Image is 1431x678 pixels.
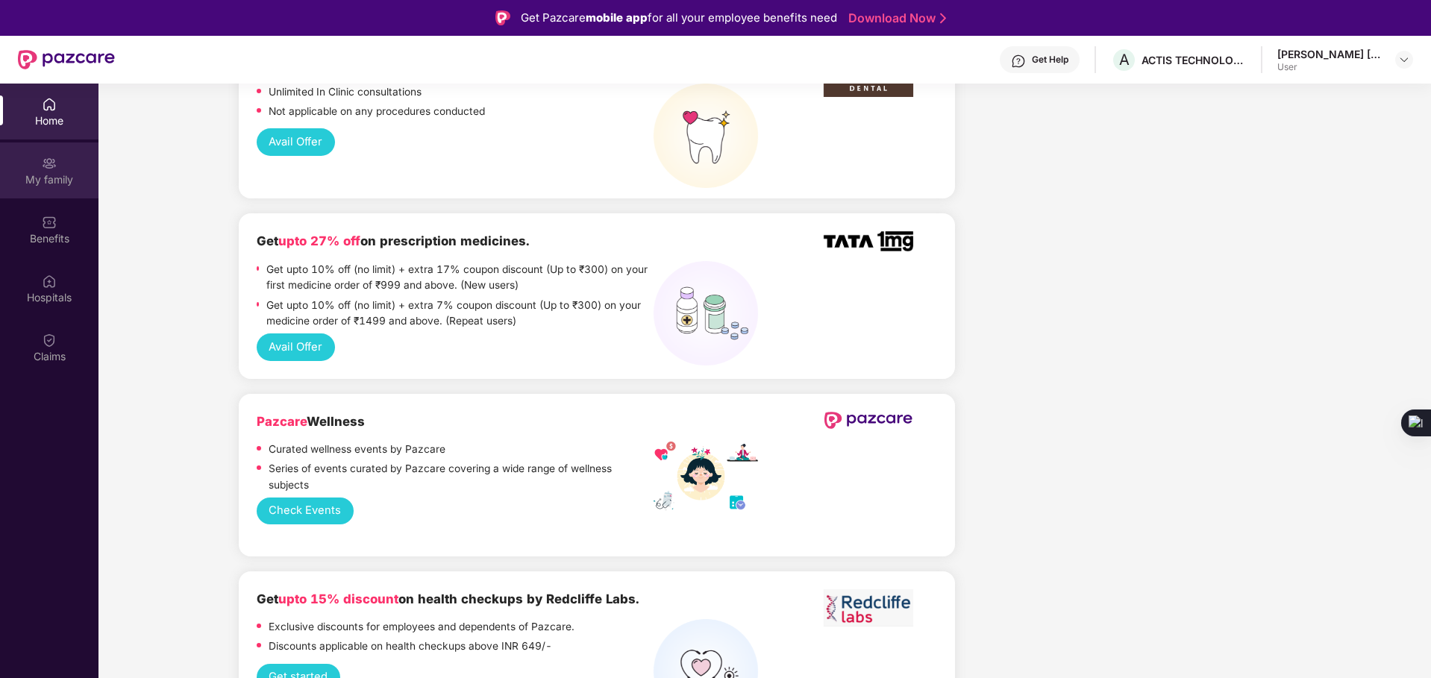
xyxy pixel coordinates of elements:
[257,333,335,361] button: Avail Offer
[278,591,398,606] span: upto 15% discount
[257,233,530,248] b: Get on prescription medicines.
[18,50,115,69] img: New Pazcare Logo
[269,442,445,458] p: Curated wellness events by Pazcare
[257,497,354,525] button: Check Events
[42,156,57,171] img: svg+xml;base64,PHN2ZyB3aWR0aD0iMjAiIGhlaWdodD0iMjAiIHZpZXdCb3g9IjAgMCAyMCAyMCIgZmlsbD0ibm9uZSIgeG...
[1011,54,1026,69] img: svg+xml;base64,PHN2ZyBpZD0iSGVscC0zMngzMiIgeG1sbnM9Imh0dHA6Ly93d3cudzMub3JnLzIwMDAvc3ZnIiB3aWR0aD...
[42,215,57,230] img: svg+xml;base64,PHN2ZyBpZD0iQmVuZWZpdHMiIHhtbG5zPSJodHRwOi8vd3d3LnczLm9yZy8yMDAwL3N2ZyIgd2lkdGg9Ij...
[521,9,837,27] div: Get Pazcare for all your employee benefits need
[1119,51,1130,69] span: A
[257,591,639,606] b: Get on health checkups by Redcliffe Labs.
[824,412,913,429] img: newPazcareLogo.svg
[257,414,365,429] b: Wellness
[654,261,758,365] img: medicines%20(1).png
[269,461,654,493] p: Series of events curated by Pazcare covering a wide range of wellness subjects
[269,104,485,120] p: Not applicable on any procedures conducted
[1142,53,1246,67] div: ACTIS TECHNOLOGIES PRIVATE LIMITED
[42,97,57,112] img: svg+xml;base64,PHN2ZyBpZD0iSG9tZSIgeG1sbnM9Imh0dHA6Ly93d3cudzMub3JnLzIwMDAvc3ZnIiB3aWR0aD0iMjAiIG...
[269,84,422,101] p: Unlimited In Clinic consultations
[278,233,360,248] span: upto 27% off
[940,10,946,26] img: Stroke
[266,298,653,330] p: Get upto 10% off (no limit) + extra 7% coupon discount (Up to ₹300) on your medicine order of ₹14...
[654,84,758,188] img: teeth%20high.png
[495,10,510,25] img: Logo
[654,442,758,512] img: wellness_mobile.png
[42,274,57,289] img: svg+xml;base64,PHN2ZyBpZD0iSG9zcGl0YWxzIiB4bWxucz0iaHR0cDovL3d3dy53My5vcmcvMjAwMC9zdmciIHdpZHRoPS...
[848,10,942,26] a: Download Now
[824,231,913,251] img: TATA_1mg_Logo.png
[1277,47,1382,61] div: [PERSON_NAME] [PERSON_NAME]
[586,10,648,25] strong: mobile app
[257,414,307,429] span: Pazcare
[257,128,335,156] button: Avail Offer
[1277,61,1382,73] div: User
[42,333,57,348] img: svg+xml;base64,PHN2ZyBpZD0iQ2xhaW0iIHhtbG5zPSJodHRwOi8vd3d3LnczLm9yZy8yMDAwL3N2ZyIgd2lkdGg9IjIwIi...
[824,589,913,627] img: Screenshot%202023-06-01%20at%2011.51.45%20AM.png
[1032,54,1068,66] div: Get Help
[266,262,653,294] p: Get upto 10% off (no limit) + extra 17% coupon discount (Up to ₹300) on your first medicine order...
[269,619,574,635] p: Exclusive discounts for employees and dependents of Pazcare.
[1398,54,1410,66] img: svg+xml;base64,PHN2ZyBpZD0iRHJvcGRvd24tMzJ4MzIiIHhtbG5zPSJodHRwOi8vd3d3LnczLm9yZy8yMDAwL3N2ZyIgd2...
[269,638,552,655] p: Discounts applicable on health checkups above INR 649/-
